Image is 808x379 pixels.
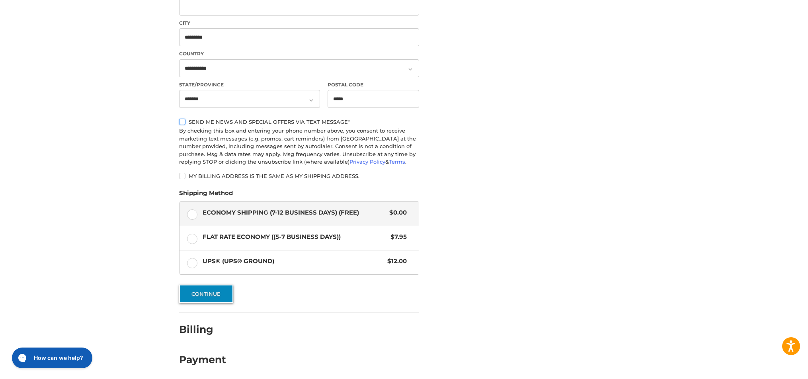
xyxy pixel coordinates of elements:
span: Economy Shipping (7-12 Business Days) (Free) [203,208,386,217]
a: Privacy Policy [349,158,385,165]
label: City [179,20,419,27]
div: By checking this box and entering your phone number above, you consent to receive marketing text ... [179,127,419,166]
label: My billing address is the same as my shipping address. [179,173,419,179]
button: Continue [179,285,233,303]
span: $0.00 [386,208,407,217]
label: State/Province [179,81,320,88]
label: Send me news and special offers via text message* [179,119,419,125]
span: Flat Rate Economy ((5-7 Business Days)) [203,232,387,242]
span: $12.00 [384,257,407,266]
label: Country [179,50,419,57]
span: UPS® (UPS® Ground) [203,257,384,266]
legend: Shipping Method [179,189,233,201]
span: $7.95 [387,232,407,242]
label: Postal Code [328,81,419,88]
h2: Billing [179,323,226,336]
iframe: Gorgias live chat messenger [8,345,95,371]
a: Terms [389,158,405,165]
h2: Payment [179,354,226,366]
